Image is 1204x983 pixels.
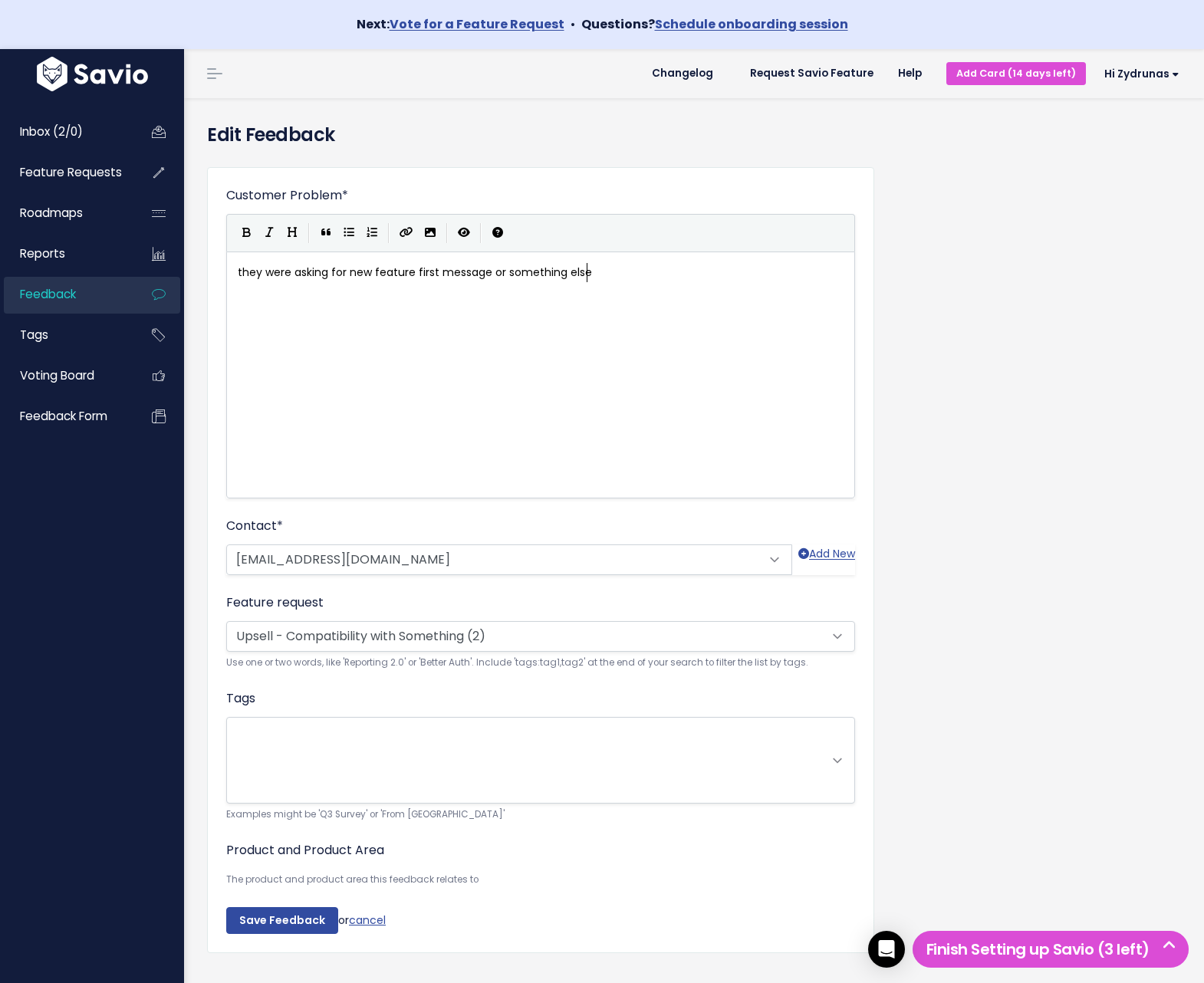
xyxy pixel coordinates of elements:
a: Hi Zydrunas [1086,62,1192,86]
span: Feedback form [20,408,107,424]
label: Product and Product Area [226,841,384,860]
h4: Edit Feedback [207,121,1181,149]
img: logo-white.9d6f32f41409.svg [33,57,152,91]
a: Help [886,62,934,85]
a: Add New [798,544,855,575]
strong: Next: [357,15,564,33]
button: Toggle Preview [452,222,475,245]
a: Voting Board [4,358,127,393]
label: Tags [226,689,255,708]
div: Open Intercom Messenger [868,931,905,968]
label: Customer Problem [226,186,348,205]
a: Feedback form [4,399,127,434]
span: Feature Requests [20,164,122,180]
a: Request Savio Feature [738,62,886,85]
button: Quote [314,222,337,245]
span: they were asking for new feature first message or something else [238,265,592,280]
a: cancel [349,912,386,927]
span: Roadmaps [20,205,83,221]
a: Tags [4,317,127,353]
a: Schedule onboarding session [655,15,848,33]
span: Reports [20,245,65,261]
h5: Finish Setting up Savio (3 left) [919,938,1182,961]
a: Reports [4,236,127,271]
span: Changelog [652,68,713,79]
button: Import an image [419,222,442,245]
span: Tags [20,327,48,343]
i: | [388,223,390,242]
strong: Questions? [581,15,848,33]
span: Feedback [20,286,76,302]
button: Markdown Guide [486,222,509,245]
span: Voting Board [20,367,94,383]
i: | [480,223,482,242]
input: Save Feedback [226,907,338,935]
i: | [308,223,310,242]
small: Use one or two words, like 'Reporting 2.0' or 'Better Auth'. Include 'tags:tag1,tag2' at the end ... [226,655,855,671]
a: Feature Requests [4,155,127,190]
span: Inbox (2/0) [20,123,83,140]
span: Hi Zydrunas [1104,68,1179,80]
a: Add Card (14 days left) [946,62,1086,84]
label: Feature request [226,593,324,612]
button: Italic [258,222,281,245]
i: | [446,223,448,242]
label: Contact [226,517,283,535]
a: Inbox (2/0) [4,114,127,150]
button: Create Link [394,222,419,245]
form: or [226,186,855,934]
a: Roadmaps [4,196,127,231]
button: Heading [281,222,304,245]
button: Generic List [337,222,360,245]
button: Bold [235,222,258,245]
small: The product and product area this feedback relates to [226,872,855,888]
span: • [571,15,575,33]
small: Examples might be 'Q3 Survey' or 'From [GEOGRAPHIC_DATA]' [226,807,855,823]
a: Feedback [4,277,127,312]
a: Vote for a Feature Request [390,15,564,33]
button: Numbered List [360,222,383,245]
